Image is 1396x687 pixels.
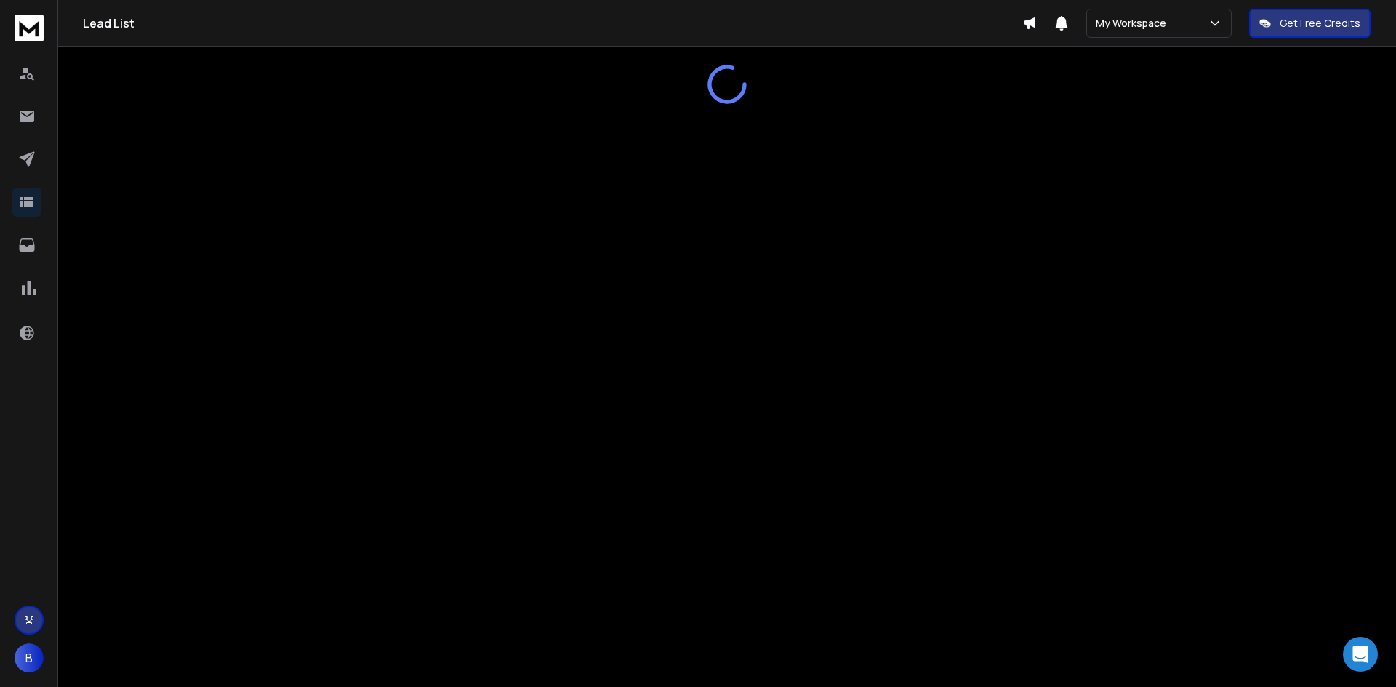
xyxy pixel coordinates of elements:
[15,643,44,672] button: B
[83,15,1022,32] h1: Lead List
[1249,9,1371,38] button: Get Free Credits
[1096,16,1172,31] p: My Workspace
[15,15,44,41] img: logo
[1343,637,1378,672] div: Open Intercom Messenger
[1280,16,1360,31] p: Get Free Credits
